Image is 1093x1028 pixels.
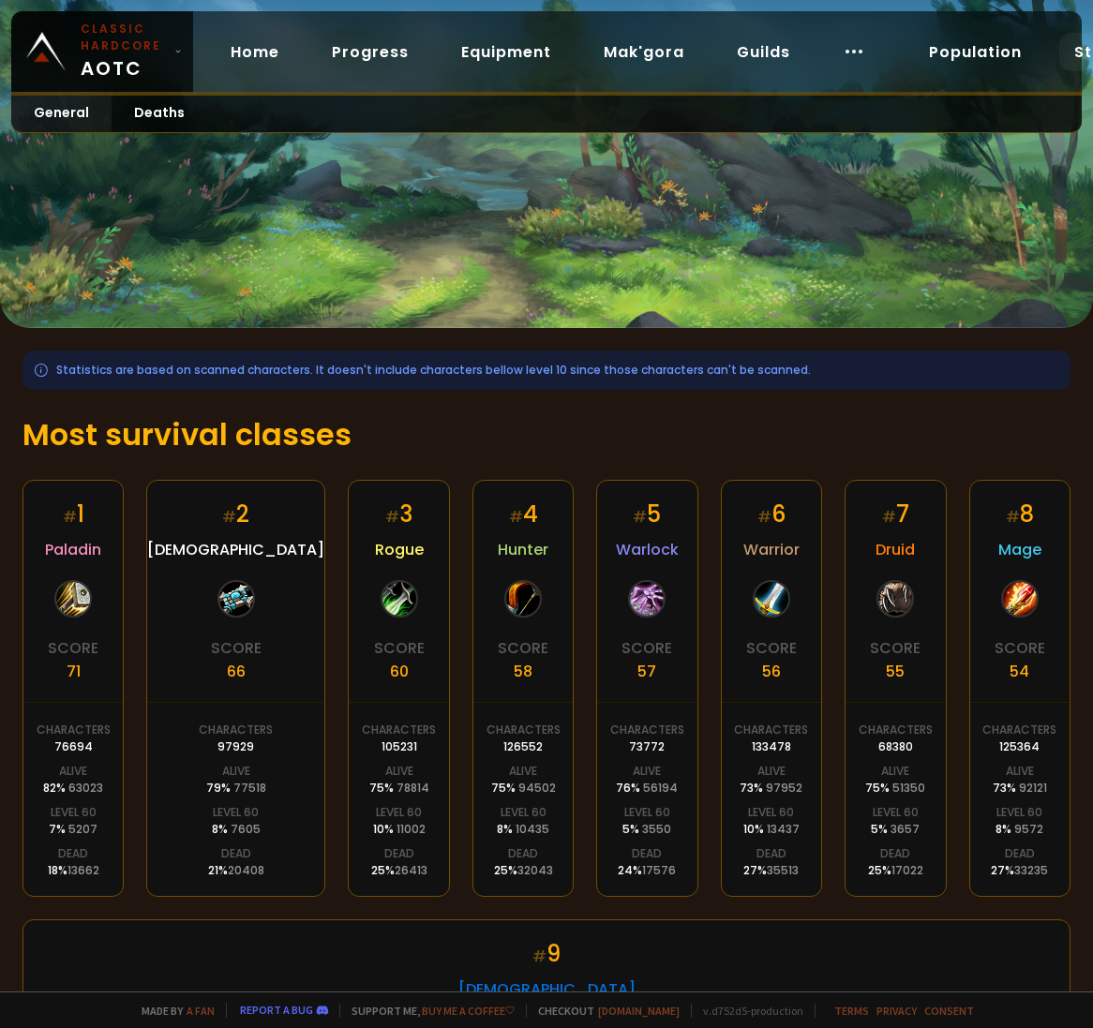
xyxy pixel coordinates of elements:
div: Characters [859,722,933,738]
span: 51350 [892,780,925,796]
h1: Most survival classes [22,412,1071,457]
span: 26413 [395,862,427,878]
a: a fan [187,1004,215,1018]
div: 75 % [369,780,429,797]
div: 25 % [371,862,427,879]
div: Level 60 [376,804,422,821]
div: 10 % [373,821,426,838]
div: Score [374,636,425,660]
div: Dead [756,845,786,862]
div: 76 % [616,780,678,797]
a: Progress [317,33,424,71]
div: Alive [633,763,661,780]
div: 25 % [494,862,553,879]
div: Characters [362,722,436,738]
small: # [63,506,77,528]
div: 73 % [993,780,1047,797]
a: Equipment [446,33,566,71]
div: Characters [610,722,684,738]
span: Warrior [743,538,800,561]
div: Characters [487,722,561,738]
a: [DOMAIN_NAME] [598,1004,680,1018]
div: Score [870,636,921,660]
div: 21 % [208,862,264,879]
div: Characters [734,722,808,738]
small: # [1006,506,1020,528]
div: 73772 [629,738,665,755]
a: Deaths [112,96,207,132]
span: Mage [998,538,1041,561]
div: 79 % [206,780,266,797]
div: 27 % [743,862,799,879]
small: # [532,946,546,967]
div: 57 [637,660,656,683]
span: [DEMOGRAPHIC_DATA] [147,538,324,561]
div: Score [621,636,672,660]
div: Characters [982,722,1056,738]
div: Alive [1006,763,1034,780]
a: General [11,96,112,132]
div: 71 [67,660,81,683]
div: Alive [509,763,537,780]
div: Dead [221,845,251,862]
div: Alive [881,763,909,780]
small: # [385,506,399,528]
div: Level 60 [873,804,919,821]
span: 9572 [1014,821,1043,837]
div: Dead [508,845,538,862]
div: Characters [37,722,111,738]
div: 18 % [48,862,99,879]
div: 8 [1006,498,1034,530]
span: 13662 [67,862,99,878]
div: Level 60 [501,804,546,821]
div: Score [48,636,98,660]
div: 126552 [503,738,543,755]
small: # [222,506,236,528]
div: Level 60 [51,804,97,821]
div: 27 % [991,862,1048,879]
a: Terms [834,1004,869,1018]
span: AOTC [81,21,167,82]
div: Alive [222,763,250,780]
div: Level 60 [748,804,794,821]
span: 20408 [228,862,264,878]
a: Privacy [876,1004,917,1018]
div: 60 [390,660,409,683]
div: 76694 [54,738,93,755]
span: 3657 [891,821,920,837]
div: Level 60 [624,804,670,821]
a: Classic HardcoreAOTC [11,11,193,92]
div: 6 [757,498,786,530]
div: Alive [757,763,786,780]
div: 4 [509,498,538,530]
div: 75 % [491,780,556,797]
div: 2 [222,498,249,530]
span: 32043 [517,862,553,878]
div: 7 % [49,821,97,838]
span: Warlock [616,538,679,561]
div: Score [211,636,262,660]
span: Made by [130,1004,215,1018]
div: 54 [1010,660,1029,683]
span: Hunter [498,538,548,561]
div: 8 % [996,821,1043,838]
span: 17022 [891,862,923,878]
div: 9 [532,937,561,970]
span: 35513 [767,862,799,878]
small: # [633,506,647,528]
div: 125364 [999,738,1040,755]
small: # [882,506,896,528]
div: Score [498,636,548,660]
div: 56 [762,660,781,683]
div: 1 [63,498,84,530]
div: 10 % [743,821,800,838]
span: 97952 [766,780,802,796]
div: Characters [199,722,273,738]
span: 94502 [518,780,556,796]
span: 7605 [231,821,261,837]
div: 55 [886,660,905,683]
a: Consent [924,1004,974,1018]
div: 8 % [497,821,549,838]
div: 75 % [865,780,925,797]
span: Support me, [339,1004,515,1018]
